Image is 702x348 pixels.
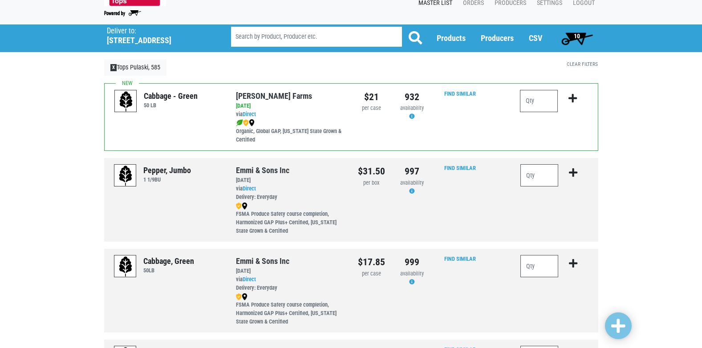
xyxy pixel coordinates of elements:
[398,164,426,178] div: 997
[144,90,198,102] div: Cabbage - Green
[104,59,167,76] a: XTops Pulaski, 585
[236,119,344,144] div: Organic, Global GAP, [US_STATE] State Grown & Certified
[243,119,249,126] img: safety-e55c860ca8c00a9c171001a62a92dabd.png
[557,29,597,47] a: 10
[398,90,426,104] div: 932
[358,255,385,269] div: $17.85
[358,104,385,113] div: per case
[114,165,137,187] img: placeholder-variety-43d6402dacf2d531de610a020419775a.svg
[236,256,289,266] a: Emmi & Sons Inc
[481,33,514,43] a: Producers
[358,179,385,187] div: per box
[115,90,137,113] img: placeholder-variety-43d6402dacf2d531de610a020419775a.svg
[231,27,402,47] input: Search by Product, Producer etc.
[104,10,141,16] img: Powered by Big Wheelbarrow
[400,105,424,111] span: availability
[567,61,598,67] a: Clear Filters
[236,176,345,185] div: [DATE]
[236,202,242,210] img: safety-e55c860ca8c00a9c171001a62a92dabd.png
[107,24,215,45] span: Tops Pulaski, 585 (3830 Rome Rd, Richland, NY 13142, USA)
[236,166,289,175] a: Emmi & Sons Inc
[143,267,194,274] h6: 50LB
[437,33,466,43] a: Products
[236,275,345,292] div: via
[400,179,424,186] span: availability
[236,284,345,292] div: Delivery: Everyday
[242,293,248,300] img: map_marker-0e94453035b3232a4d21701695807de9.png
[110,64,117,71] span: X
[144,102,198,109] h6: 50 LB
[236,119,243,126] img: leaf-e5c59151409436ccce96b2ca1b28e03c.png
[236,267,345,275] div: [DATE]
[236,102,344,110] div: [DATE]
[249,119,255,126] img: map_marker-0e94453035b3232a4d21701695807de9.png
[107,27,208,36] p: Deliver to:
[444,90,476,97] a: Find Similar
[358,270,385,278] div: per case
[236,202,345,235] div: FSMA Produce Safety course completion, Harmonized GAP Plus+ Certified, [US_STATE] State Grown & C...
[236,193,345,202] div: Delivery: Everyday
[444,255,476,262] a: Find Similar
[574,32,580,40] span: 10
[243,185,256,192] a: Direct
[114,255,137,278] img: placeholder-variety-43d6402dacf2d531de610a020419775a.svg
[242,202,248,210] img: map_marker-0e94453035b3232a4d21701695807de9.png
[236,185,345,202] div: via
[243,276,256,283] a: Direct
[236,292,345,326] div: FSMA Produce Safety course completion, Harmonized GAP Plus+ Certified, [US_STATE] State Grown & C...
[236,293,242,300] img: safety-e55c860ca8c00a9c171001a62a92dabd.png
[529,33,542,43] a: CSV
[236,110,344,119] div: via
[358,164,385,178] div: $31.50
[520,164,559,186] input: Qty
[520,90,558,112] input: Qty
[358,90,385,104] div: $21
[400,270,424,277] span: availability
[143,164,191,176] div: Pepper, Jumbo
[444,165,476,171] a: Find Similar
[243,111,256,117] a: Direct
[520,255,559,277] input: Qty
[398,255,426,269] div: 999
[143,255,194,267] div: Cabbage, Green
[107,36,208,45] h5: [STREET_ADDRESS]
[236,91,312,101] a: [PERSON_NAME] Farms
[143,176,191,183] h6: 1 1/9BU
